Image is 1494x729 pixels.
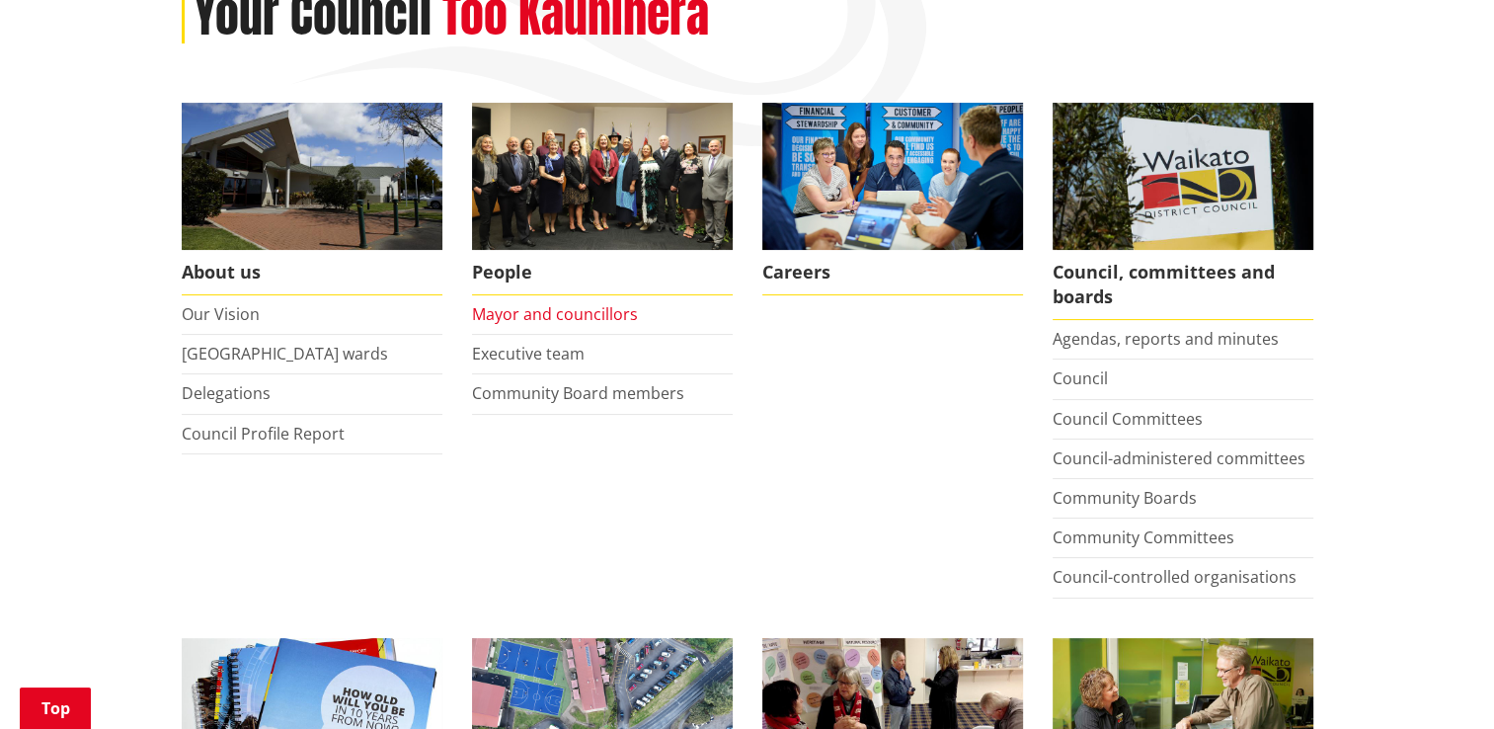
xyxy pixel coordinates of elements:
img: 2022 Council [472,103,733,250]
a: Community Committees [1053,526,1234,548]
a: Waikato-District-Council-sign Council, committees and boards [1053,103,1313,320]
a: Council-administered committees [1053,447,1305,469]
a: 2022 Council People [472,103,733,295]
a: Community Boards [1053,487,1197,509]
span: People [472,250,733,295]
a: Mayor and councillors [472,303,638,325]
span: Council, committees and boards [1053,250,1313,320]
a: Executive team [472,343,585,364]
img: WDC Building 0015 [182,103,442,250]
img: Office staff in meeting - Career page [762,103,1023,250]
span: About us [182,250,442,295]
iframe: Messenger Launcher [1403,646,1474,717]
a: Council-controlled organisations [1053,566,1297,588]
a: Council Profile Report [182,423,345,445]
a: Agendas, reports and minutes [1053,328,1279,350]
a: Careers [762,103,1023,295]
a: Our Vision [182,303,260,325]
a: Top [20,688,91,729]
a: Council Committees [1053,408,1203,430]
img: Waikato-District-Council-sign [1053,103,1313,250]
a: WDC Building 0015 About us [182,103,442,295]
span: Careers [762,250,1023,295]
a: [GEOGRAPHIC_DATA] wards [182,343,388,364]
a: Delegations [182,382,271,404]
a: Community Board members [472,382,684,404]
a: Council [1053,367,1108,389]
